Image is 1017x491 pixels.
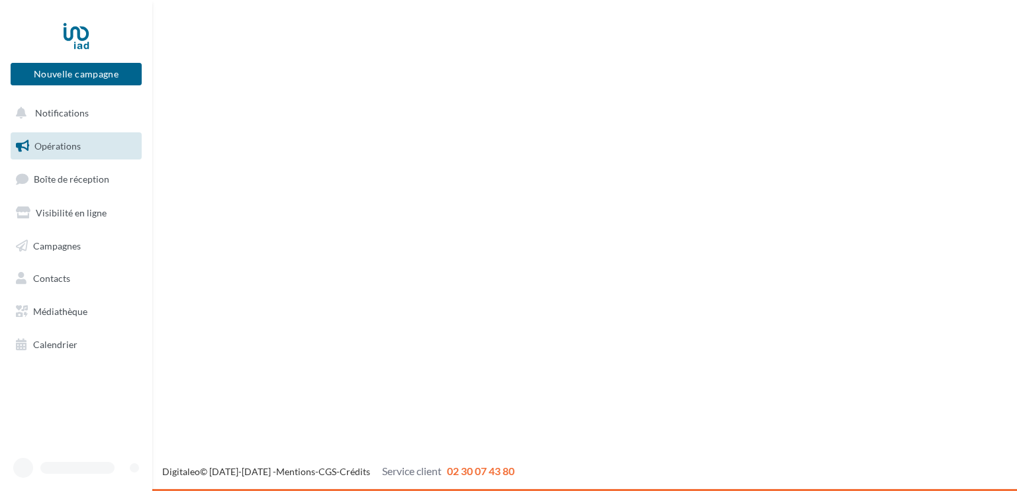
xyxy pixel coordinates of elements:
a: Contacts [8,265,144,292]
span: Contacts [33,273,70,284]
a: Digitaleo [162,466,200,477]
span: Calendrier [33,339,77,350]
span: © [DATE]-[DATE] - - - [162,466,514,477]
a: Campagnes [8,232,144,260]
span: Campagnes [33,240,81,251]
a: Mentions [276,466,315,477]
span: 02 30 07 43 80 [447,465,514,477]
a: Opérations [8,132,144,160]
a: Médiathèque [8,298,144,326]
span: Opérations [34,140,81,152]
button: Notifications [8,99,139,127]
span: Médiathèque [33,306,87,317]
a: Calendrier [8,331,144,359]
span: Notifications [35,107,89,118]
a: Visibilité en ligne [8,199,144,227]
button: Nouvelle campagne [11,63,142,85]
span: Service client [382,465,442,477]
a: Crédits [340,466,370,477]
span: Visibilité en ligne [36,207,107,218]
a: CGS [318,466,336,477]
span: Boîte de réception [34,173,109,185]
a: Boîte de réception [8,165,144,193]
